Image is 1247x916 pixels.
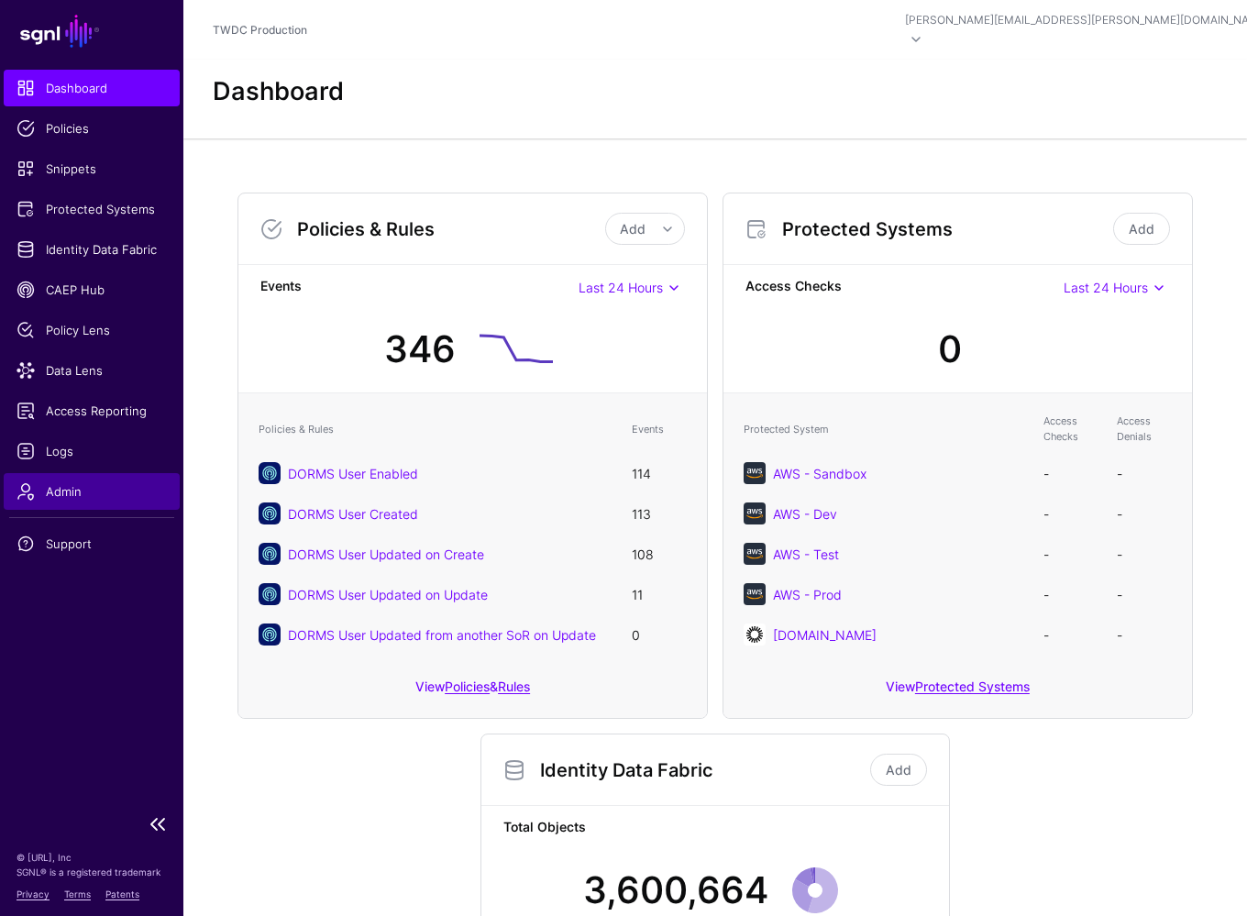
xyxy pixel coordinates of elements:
[1034,404,1108,453] th: Access Checks
[17,482,167,501] span: Admin
[17,442,167,460] span: Logs
[288,466,418,481] a: DORMS User Enabled
[384,322,456,377] div: 346
[1108,614,1181,655] td: -
[1113,213,1170,245] a: Add
[1034,453,1108,493] td: -
[4,70,180,106] a: Dashboard
[620,221,646,237] span: Add
[4,352,180,389] a: Data Lens
[17,865,167,879] p: SGNL® is a registered trademark
[744,624,766,646] img: svg+xml;base64,PHN2ZyB3aWR0aD0iNjQiIGhlaWdodD0iNjQiIHZpZXdCb3g9IjAgMCA2NCA2NCIgZmlsbD0ibm9uZSIgeG...
[623,614,696,655] td: 0
[1034,493,1108,534] td: -
[105,888,139,899] a: Patents
[4,433,180,469] a: Logs
[4,150,180,187] a: Snippets
[870,754,927,786] a: Add
[744,543,766,565] img: svg+xml;base64,PHN2ZyB3aWR0aD0iNjQiIGhlaWdodD0iNjQiIHZpZXdCb3g9IjAgMCA2NCA2NCIgZmlsbD0ibm9uZSIgeG...
[744,583,766,605] img: svg+xml;base64,PHN2ZyB3aWR0aD0iNjQiIGhlaWdodD0iNjQiIHZpZXdCb3g9IjAgMCA2NCA2NCIgZmlsbD0ibm9uZSIgeG...
[288,627,596,643] a: DORMS User Updated from another SoR on Update
[540,759,867,781] h3: Identity Data Fabric
[17,281,167,299] span: CAEP Hub
[17,850,167,865] p: © [URL], Inc
[1064,280,1148,295] span: Last 24 Hours
[4,392,180,429] a: Access Reporting
[915,679,1030,694] a: Protected Systems
[288,546,484,562] a: DORMS User Updated on Create
[4,271,180,308] a: CAEP Hub
[17,361,167,380] span: Data Lens
[623,453,696,493] td: 114
[445,679,490,694] a: Policies
[4,312,180,348] a: Policy Lens
[623,404,696,453] th: Events
[579,280,663,295] span: Last 24 Hours
[503,817,928,840] strong: Total Objects
[213,77,344,107] h2: Dashboard
[17,79,167,97] span: Dashboard
[213,23,307,37] a: TWDC Production
[745,276,1064,299] strong: Access Checks
[1108,534,1181,574] td: -
[938,322,962,377] div: 0
[297,218,605,240] h3: Policies & Rules
[773,506,837,522] a: AWS - Dev
[64,888,91,899] a: Terms
[1034,534,1108,574] td: -
[17,200,167,218] span: Protected Systems
[11,11,172,51] a: SGNL
[773,466,866,481] a: AWS - Sandbox
[773,587,842,602] a: AWS - Prod
[238,666,707,718] div: View &
[4,473,180,510] a: Admin
[623,534,696,574] td: 108
[4,191,180,227] a: Protected Systems
[260,276,579,299] strong: Events
[249,404,623,453] th: Policies & Rules
[17,240,167,259] span: Identity Data Fabric
[17,321,167,339] span: Policy Lens
[623,493,696,534] td: 113
[17,119,167,138] span: Policies
[1108,453,1181,493] td: -
[1034,574,1108,614] td: -
[744,502,766,524] img: svg+xml;base64,PHN2ZyB3aWR0aD0iNjQiIGhlaWdodD0iNjQiIHZpZXdCb3g9IjAgMCA2NCA2NCIgZmlsbD0ibm9uZSIgeG...
[723,666,1192,718] div: View
[1108,493,1181,534] td: -
[288,506,418,522] a: DORMS User Created
[773,627,877,643] a: [DOMAIN_NAME]
[17,888,50,899] a: Privacy
[17,535,167,553] span: Support
[4,110,180,147] a: Policies
[17,402,167,420] span: Access Reporting
[1108,574,1181,614] td: -
[782,218,1109,240] h3: Protected Systems
[1034,614,1108,655] td: -
[744,462,766,484] img: svg+xml;base64,PHN2ZyB3aWR0aD0iNjQiIGhlaWdodD0iNjQiIHZpZXdCb3g9IjAgMCA2NCA2NCIgZmlsbD0ibm9uZSIgeG...
[4,231,180,268] a: Identity Data Fabric
[288,587,488,602] a: DORMS User Updated on Update
[773,546,839,562] a: AWS - Test
[623,574,696,614] td: 11
[734,404,1034,453] th: Protected System
[1108,404,1181,453] th: Access Denials
[17,160,167,178] span: Snippets
[498,679,530,694] a: Rules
